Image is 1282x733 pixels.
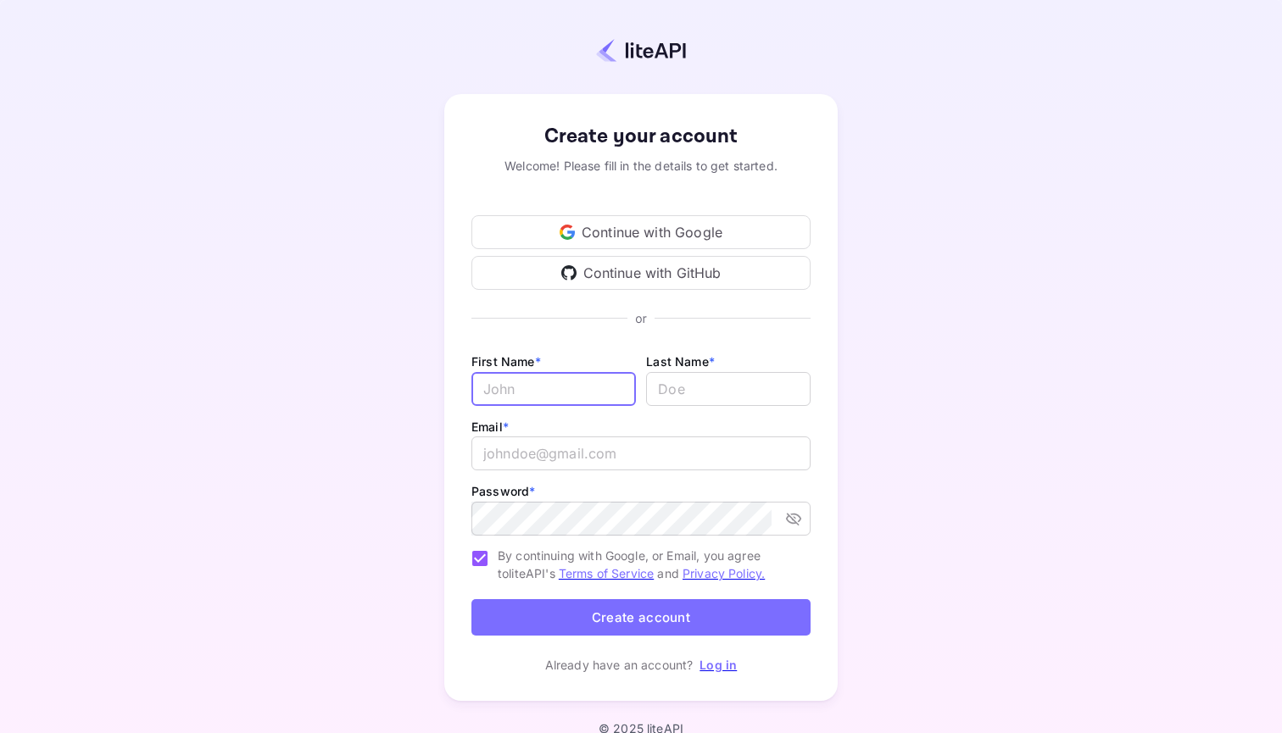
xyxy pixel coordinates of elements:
[596,38,686,63] img: liteapi
[646,354,715,369] label: Last Name
[700,658,737,672] a: Log in
[559,566,654,580] a: Terms of Service
[778,503,809,534] button: toggle password visibility
[683,566,765,580] a: Privacy Policy.
[646,372,811,406] input: Doe
[471,599,811,636] button: Create account
[471,157,811,175] div: Welcome! Please fill in the details to get started.
[498,547,797,582] span: By continuing with Google, or Email, you agree to liteAPI's and
[471,256,811,290] div: Continue with GitHub
[471,484,535,498] label: Password
[471,436,811,470] input: johndoe@gmail.com
[471,372,636,406] input: John
[471,354,541,369] label: First Name
[471,419,509,434] label: Email
[545,656,694,674] p: Already have an account?
[471,215,811,249] div: Continue with Google
[471,121,811,152] div: Create your account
